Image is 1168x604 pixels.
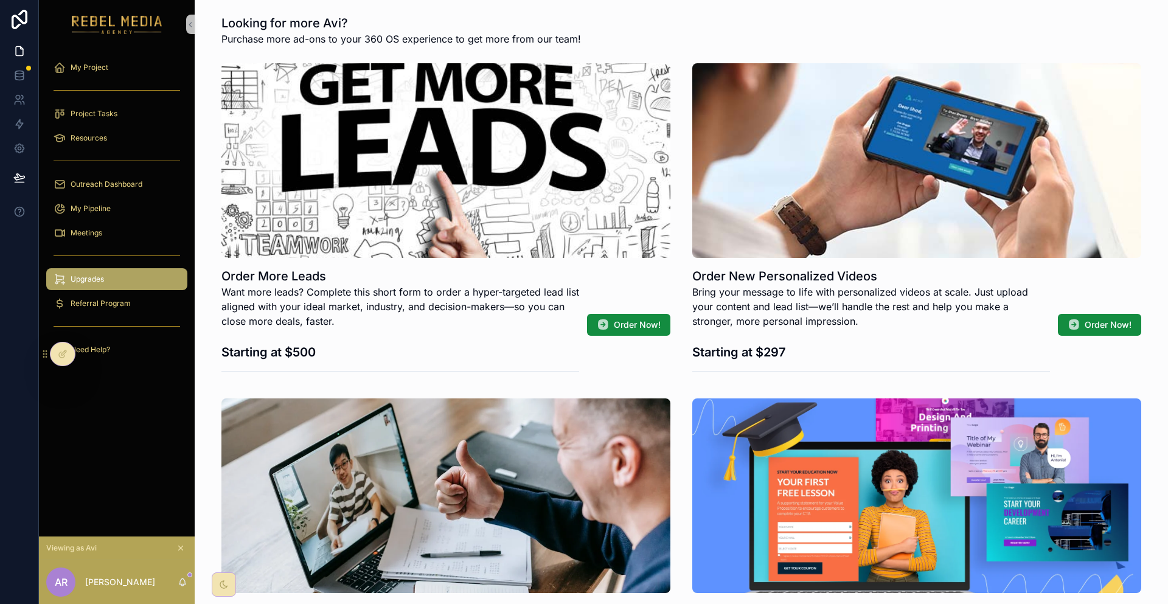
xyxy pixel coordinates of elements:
[221,343,579,361] h3: Starting at $500
[692,268,1050,285] h1: Order New Personalized Videos
[692,343,1050,361] h3: Starting at $297
[72,15,162,34] img: App logo
[85,576,155,588] p: [PERSON_NAME]
[46,222,187,244] a: Meetings
[46,57,187,78] a: My Project
[71,109,117,119] span: Project Tasks
[55,575,68,589] span: AR
[1058,314,1141,336] button: Order Now!
[46,293,187,314] a: Referral Program
[221,268,579,285] h1: Order More Leads
[71,274,104,284] span: Upgrades
[1085,319,1131,331] span: Order Now!
[71,179,142,189] span: Outreach Dashboard
[71,63,108,72] span: My Project
[221,15,581,32] h1: Looking for more Avi?
[221,285,579,328] p: Want more leads? Complete this short form to order a hyper-targeted lead list aligned with your i...
[71,133,107,143] span: Resources
[221,32,581,46] span: Purchase more ad-ons to your 360 OS experience to get more from our team!
[46,173,187,195] a: Outreach Dashboard
[614,319,661,331] span: Order Now!
[46,543,97,553] span: Viewing as Avi
[46,268,187,290] a: Upgrades
[587,314,670,336] button: Order Now!
[692,285,1050,328] p: Bring your message to life with personalized videos at scale. Just upload your content and lead l...
[71,228,102,238] span: Meetings
[46,198,187,220] a: My Pipeline
[71,299,131,308] span: Referral Program
[46,127,187,149] a: Resources
[39,49,195,375] div: scrollable content
[71,204,111,213] span: My Pipeline
[46,103,187,125] a: Project Tasks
